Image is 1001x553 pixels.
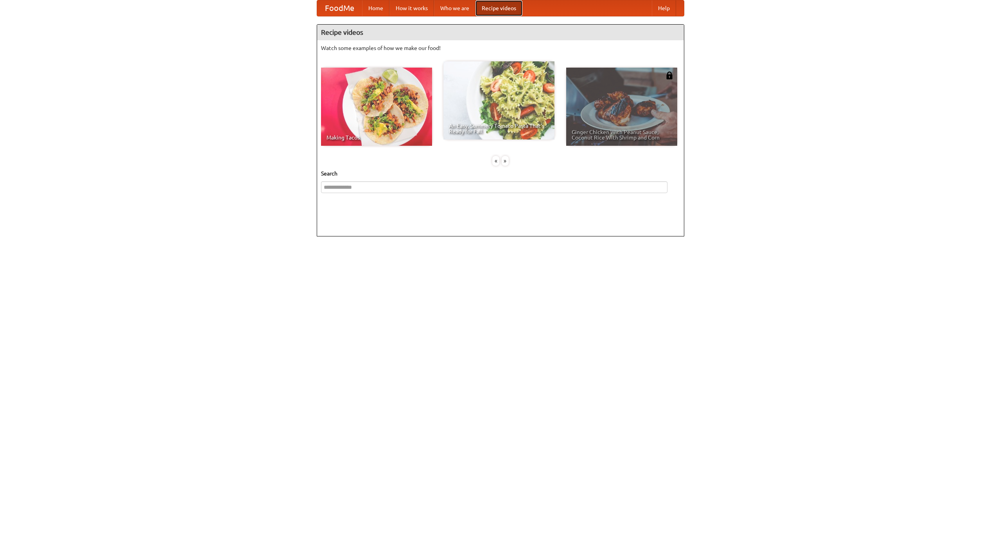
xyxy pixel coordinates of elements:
a: Recipe videos [475,0,522,16]
span: Making Tacos [326,135,427,140]
div: « [492,156,499,166]
a: How it works [389,0,434,16]
p: Watch some examples of how we make our food! [321,44,680,52]
a: Who we are [434,0,475,16]
a: FoodMe [317,0,362,16]
a: Making Tacos [321,68,432,146]
h5: Search [321,170,680,177]
h4: Recipe videos [317,25,684,40]
a: Help [652,0,676,16]
span: An Easy, Summery Tomato Pasta That's Ready for Fall [449,123,549,134]
a: Home [362,0,389,16]
img: 483408.png [666,72,673,79]
a: An Easy, Summery Tomato Pasta That's Ready for Fall [443,61,554,140]
div: » [502,156,509,166]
